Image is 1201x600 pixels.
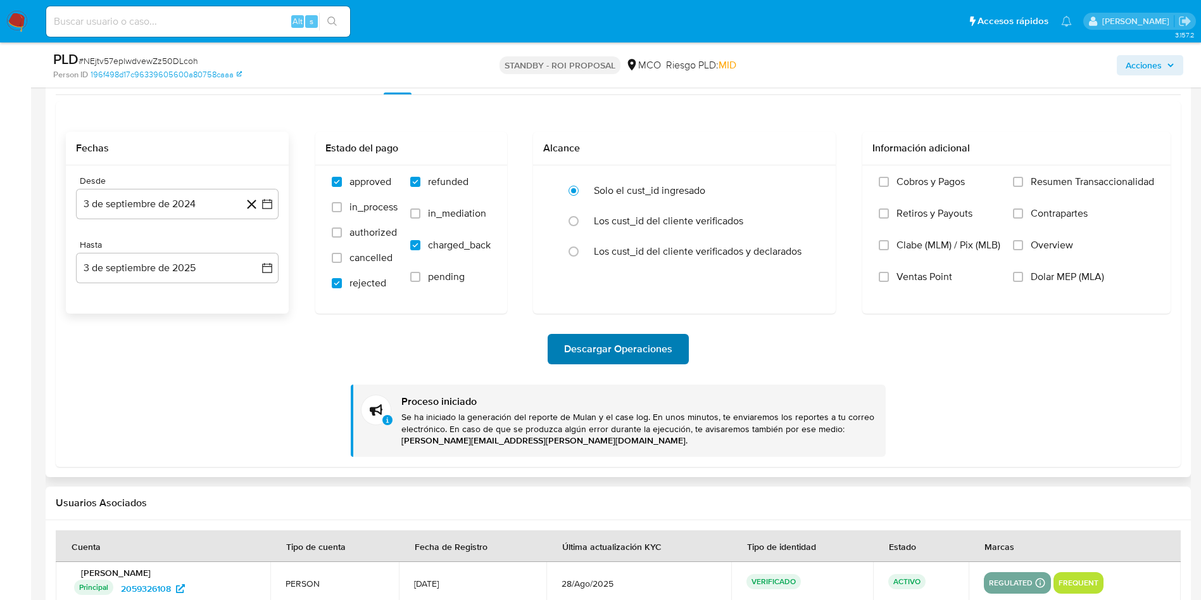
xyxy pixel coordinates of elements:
input: Buscar usuario o caso... [46,13,350,30]
span: # NEjtv57eplwdvewZz50DLcoh [79,54,198,67]
span: 3.157.2 [1175,30,1195,40]
b: Person ID [53,69,88,80]
p: damian.rodriguez@mercadolibre.com [1102,15,1174,27]
a: 196f498d17c96339605600a80758caaa [91,69,242,80]
span: s [310,15,313,27]
b: PLD [53,49,79,69]
span: Riesgo PLD: [666,58,736,72]
div: MCO [626,58,661,72]
span: Alt [292,15,303,27]
button: Acciones [1117,55,1183,75]
a: Salir [1178,15,1192,28]
button: search-icon [319,13,345,30]
span: Acciones [1126,55,1162,75]
a: Notificaciones [1061,16,1072,27]
span: MID [719,58,736,72]
p: STANDBY - ROI PROPOSAL [500,56,620,74]
h2: Usuarios Asociados [56,497,1181,509]
span: Accesos rápidos [978,15,1048,28]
